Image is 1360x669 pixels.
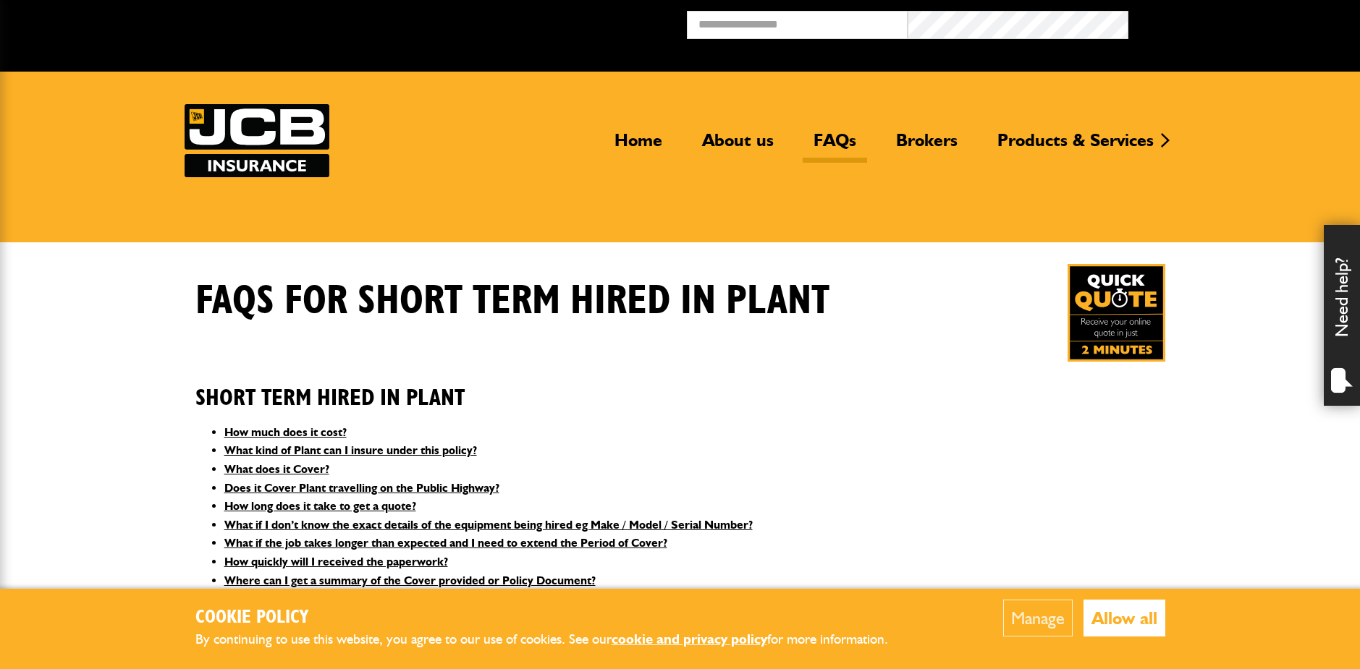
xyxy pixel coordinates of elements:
a: How long does it take to get a quote? [224,499,416,513]
a: What if the job takes longer than expected and I need to extend the Period of Cover? [224,536,667,550]
img: Quick Quote [1068,264,1165,362]
button: Broker Login [1128,11,1349,33]
a: What kind of Plant can I insure under this policy? [224,443,477,457]
a: Does it Cover Plant travelling on the Public Highway? [224,481,499,495]
button: Allow all [1084,600,1165,636]
img: JCB Insurance Services logo [185,104,329,177]
a: What does it Cover? [224,462,329,476]
a: Products & Services [987,129,1165,163]
a: About us [691,129,785,163]
a: Get your insurance quote in just 2-minutes [1068,264,1165,362]
button: Manage [1003,600,1073,636]
div: Need help? [1324,225,1360,406]
p: By continuing to use this website, you agree to our use of cookies. See our for more information. [195,628,912,651]
h1: FAQS for Short Term Hired In Plant [195,277,829,325]
a: Where can I get a summary of the Cover provided or Policy Document? [224,574,596,587]
a: cookie and privacy policy [612,631,767,647]
h2: Short Term Hired In Plant [195,362,1165,412]
a: Brokers [885,129,968,163]
a: How quickly will I received the paperwork? [224,555,448,568]
a: FAQs [803,129,867,163]
a: JCB Insurance Services [185,104,329,177]
h2: Cookie Policy [195,607,912,629]
a: Home [604,129,673,163]
a: What if I don’t know the exact details of the equipment being hired eg Make / Model / Serial Number? [224,518,753,532]
a: How much does it cost? [224,425,347,439]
